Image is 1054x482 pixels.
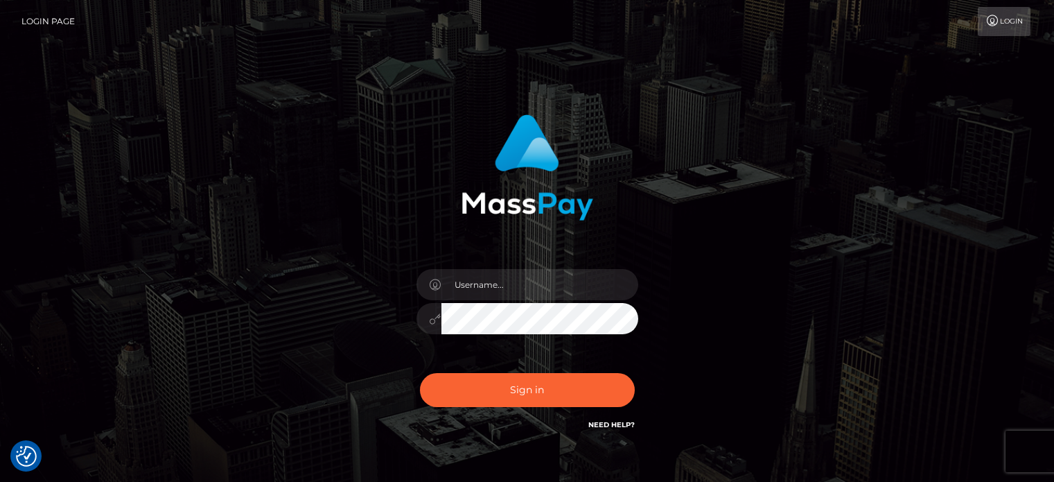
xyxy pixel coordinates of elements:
button: Consent Preferences [16,446,37,467]
img: Revisit consent button [16,446,37,467]
img: MassPay Login [462,114,593,221]
button: Sign in [420,373,635,407]
a: Need Help? [588,420,635,429]
input: Username... [441,269,638,300]
a: Login [978,7,1030,36]
a: Login Page [21,7,75,36]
